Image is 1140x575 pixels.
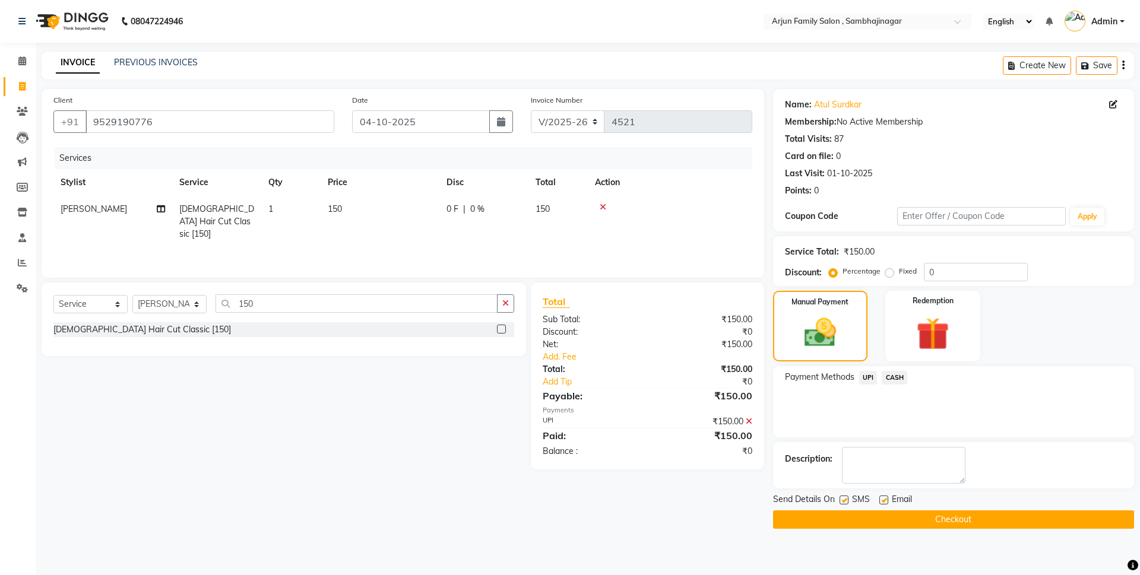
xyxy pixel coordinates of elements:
[536,204,550,214] span: 150
[814,99,862,111] a: Atul Surdkar
[1076,56,1117,75] button: Save
[844,246,875,258] div: ₹150.00
[785,453,832,465] div: Description:
[647,415,761,428] div: ₹150.00
[647,389,761,403] div: ₹150.00
[1091,15,1117,28] span: Admin
[534,445,647,458] div: Balance :
[791,297,848,307] label: Manual Payment
[114,57,198,68] a: PREVIOUS INVOICES
[53,95,72,106] label: Client
[55,147,761,169] div: Services
[892,493,912,508] span: Email
[439,169,528,196] th: Disc
[785,266,822,279] div: Discount:
[834,133,844,145] div: 87
[179,204,254,239] span: [DEMOGRAPHIC_DATA] Hair Cut Classic [150]
[785,99,812,111] div: Name:
[446,203,458,215] span: 0 F
[463,203,465,215] span: |
[321,169,439,196] th: Price
[899,266,917,277] label: Fixed
[543,296,570,308] span: Total
[647,326,761,338] div: ₹0
[647,445,761,458] div: ₹0
[534,389,647,403] div: Payable:
[528,169,588,196] th: Total
[261,169,321,196] th: Qty
[859,371,878,385] span: UPI
[836,150,841,163] div: 0
[470,203,484,215] span: 0 %
[647,338,761,351] div: ₹150.00
[785,167,825,180] div: Last Visit:
[131,5,183,38] b: 08047224946
[785,116,837,128] div: Membership:
[785,133,832,145] div: Total Visits:
[534,363,647,376] div: Total:
[352,95,368,106] label: Date
[647,363,761,376] div: ₹150.00
[785,246,839,258] div: Service Total:
[588,169,752,196] th: Action
[534,351,761,363] a: Add. Fee
[843,266,881,277] label: Percentage
[53,169,172,196] th: Stylist
[785,150,834,163] div: Card on file:
[534,326,647,338] div: Discount:
[534,313,647,326] div: Sub Total:
[216,294,498,313] input: Search or Scan
[534,428,647,443] div: Paid:
[785,371,854,383] span: Payment Methods
[773,510,1134,529] button: Checkout
[852,493,870,508] span: SMS
[534,415,647,428] div: UPI
[647,313,761,326] div: ₹150.00
[56,52,100,74] a: INVOICE
[268,204,273,214] span: 1
[172,169,261,196] th: Service
[906,313,959,354] img: _gift.svg
[531,95,582,106] label: Invoice Number
[53,110,87,133] button: +91
[1065,11,1085,31] img: Admin
[534,376,666,388] a: Add Tip
[1071,208,1104,225] button: Apply
[913,296,954,306] label: Redemption
[543,405,752,415] div: Payments
[85,110,334,133] input: Search by Name/Mobile/Email/Code
[61,204,127,214] span: [PERSON_NAME]
[785,116,1122,128] div: No Active Membership
[814,185,819,197] div: 0
[827,167,872,180] div: 01-10-2025
[534,338,647,351] div: Net:
[53,323,231,336] div: [DEMOGRAPHIC_DATA] Hair Cut Classic [150]
[328,204,342,214] span: 150
[666,376,761,388] div: ₹0
[1003,56,1071,75] button: Create New
[882,371,907,385] span: CASH
[897,207,1066,225] input: Enter Offer / Coupon Code
[30,5,112,38] img: logo
[785,185,812,197] div: Points:
[773,493,835,508] span: Send Details On
[794,314,846,351] img: _cash.svg
[647,428,761,443] div: ₹150.00
[785,210,897,223] div: Coupon Code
